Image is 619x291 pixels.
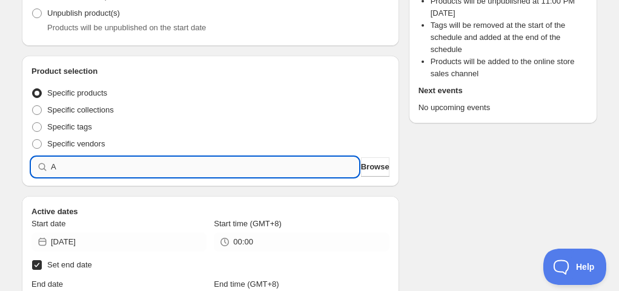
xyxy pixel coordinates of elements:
h2: Product selection [31,65,389,77]
span: Browse [361,161,389,173]
span: Products will be unpublished on the start date [47,23,206,32]
button: Browse [361,157,389,177]
h2: Active dates [31,206,389,218]
span: Specific products [47,88,107,97]
p: No upcoming events [419,102,588,114]
h2: Next events [419,85,588,97]
span: Start time (GMT+8) [214,219,282,228]
iframe: Toggle Customer Support [543,249,607,285]
span: Specific collections [47,105,114,114]
span: Start date [31,219,65,228]
li: Tags will be removed at the start of the schedule and added at the end of the schedule [431,19,588,56]
span: Specific vendors [47,139,105,148]
span: Set end date [47,260,92,269]
li: Products will be added to the online store sales channel [431,56,588,80]
input: Search products [51,157,359,177]
span: Specific tags [47,122,92,131]
span: Unpublish product(s) [47,8,120,18]
span: End time (GMT+8) [214,280,279,289]
span: End date [31,280,63,289]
